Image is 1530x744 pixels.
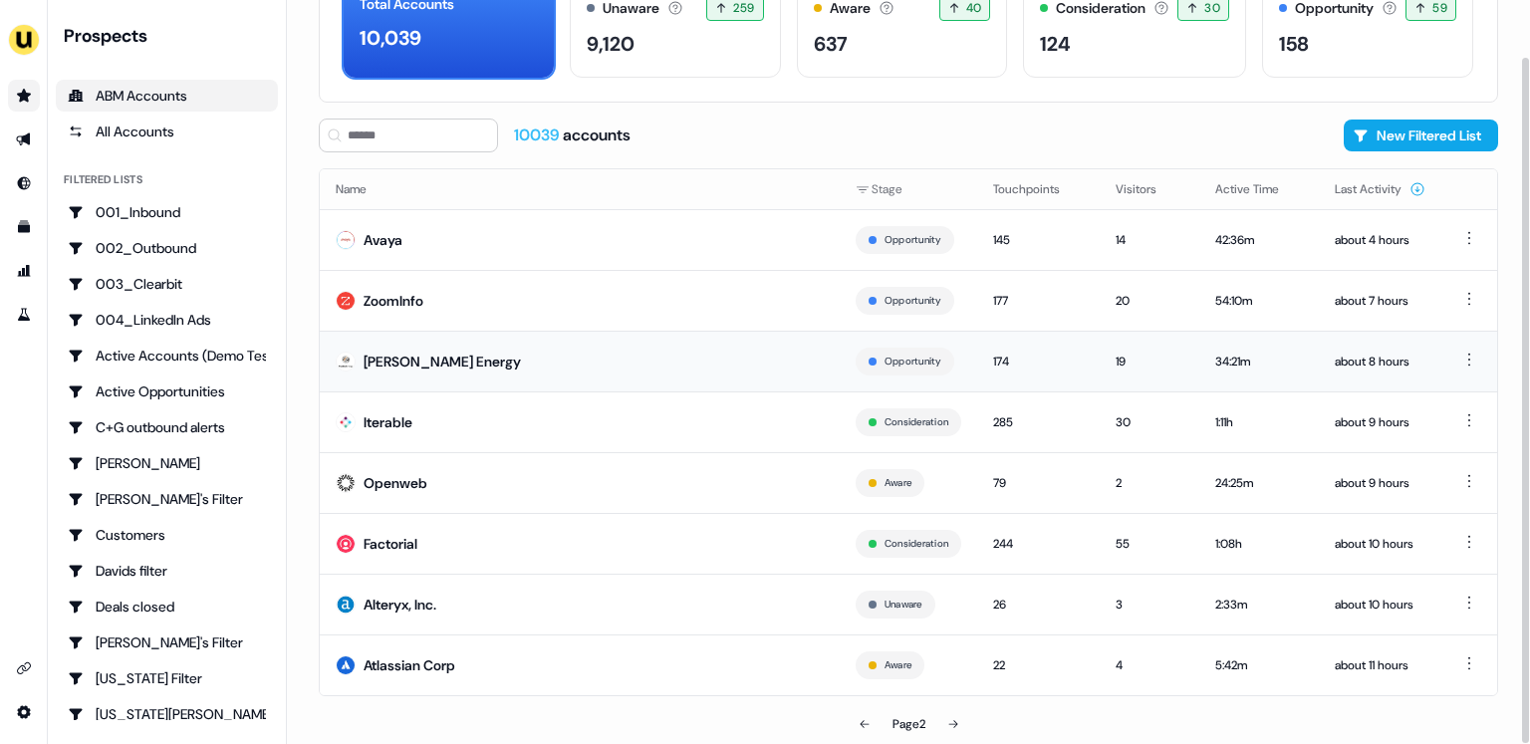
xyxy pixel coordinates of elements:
[56,80,278,112] a: ABM Accounts
[1335,412,1425,432] div: about 9 hours
[56,591,278,622] a: Go to Deals closed
[993,352,1084,372] div: 174
[320,169,840,209] th: Name
[56,375,278,407] a: Go to Active Opportunities
[1215,171,1303,207] button: Active Time
[885,413,948,431] button: Consideration
[885,231,941,249] button: Opportunity
[68,122,266,141] div: All Accounts
[885,474,911,492] button: Aware
[68,86,266,106] div: ABM Accounts
[1215,412,1303,432] div: 1:11h
[1215,534,1303,554] div: 1:08h
[68,597,266,617] div: Deals closed
[1215,655,1303,675] div: 5:42m
[56,555,278,587] a: Go to Davids filter
[1116,171,1180,207] button: Visitors
[56,268,278,300] a: Go to 003_Clearbit
[364,534,417,554] div: Factorial
[56,304,278,336] a: Go to 004_LinkedIn Ads
[1116,595,1183,615] div: 3
[856,179,961,199] div: Stage
[56,232,278,264] a: Go to 002_Outbound
[885,353,941,371] button: Opportunity
[8,255,40,287] a: Go to attribution
[514,124,563,145] span: 10039
[993,230,1084,250] div: 145
[8,652,40,684] a: Go to integrations
[56,340,278,372] a: Go to Active Accounts (Demo Test)
[1116,291,1183,311] div: 20
[8,167,40,199] a: Go to Inbound
[364,473,427,493] div: Openweb
[68,525,266,545] div: Customers
[364,655,455,675] div: Atlassian Corp
[68,668,266,688] div: [US_STATE] Filter
[1335,655,1425,675] div: about 11 hours
[8,696,40,728] a: Go to integrations
[56,519,278,551] a: Go to Customers
[1040,29,1071,59] div: 124
[1116,655,1183,675] div: 4
[1279,29,1309,59] div: 158
[56,626,278,658] a: Go to Geneviève's Filter
[364,291,423,311] div: ZoomInfo
[56,483,278,515] a: Go to Charlotte's Filter
[1335,230,1425,250] div: about 4 hours
[68,238,266,258] div: 002_Outbound
[1116,534,1183,554] div: 55
[1335,534,1425,554] div: about 10 hours
[587,29,635,59] div: 9,120
[993,412,1084,432] div: 285
[68,310,266,330] div: 004_LinkedIn Ads
[1335,352,1425,372] div: about 8 hours
[8,80,40,112] a: Go to prospects
[1215,352,1303,372] div: 34:21m
[1335,291,1425,311] div: about 7 hours
[8,299,40,331] a: Go to experiments
[364,595,436,615] div: Alteryx, Inc.
[814,29,848,59] div: 637
[364,412,412,432] div: Iterable
[1215,230,1303,250] div: 42:36m
[68,381,266,401] div: Active Opportunities
[993,473,1084,493] div: 79
[1116,412,1183,432] div: 30
[885,656,911,674] button: Aware
[68,346,266,366] div: Active Accounts (Demo Test)
[993,291,1084,311] div: 177
[885,535,948,553] button: Consideration
[68,561,266,581] div: Davids filter
[1215,473,1303,493] div: 24:25m
[64,24,278,48] div: Prospects
[1116,352,1183,372] div: 19
[993,655,1084,675] div: 22
[885,596,922,614] button: Unaware
[1215,291,1303,311] div: 54:10m
[68,704,266,724] div: [US_STATE][PERSON_NAME]
[8,124,40,155] a: Go to outbound experience
[56,662,278,694] a: Go to Georgia Filter
[68,202,266,222] div: 001_Inbound
[68,489,266,509] div: [PERSON_NAME]'s Filter
[1344,120,1498,151] button: New Filtered List
[993,595,1084,615] div: 26
[64,171,142,188] div: Filtered lists
[56,698,278,730] a: Go to Georgia Slack
[364,352,521,372] div: [PERSON_NAME] Energy
[1215,595,1303,615] div: 2:33m
[56,116,278,147] a: All accounts
[514,124,631,146] div: accounts
[993,534,1084,554] div: 244
[8,211,40,243] a: Go to templates
[68,453,266,473] div: [PERSON_NAME]
[892,714,925,734] div: Page 2
[360,23,421,53] div: 10,039
[56,411,278,443] a: Go to C+G outbound alerts
[1116,473,1183,493] div: 2
[1335,595,1425,615] div: about 10 hours
[68,417,266,437] div: C+G outbound alerts
[68,632,266,652] div: [PERSON_NAME]'s Filter
[1335,473,1425,493] div: about 9 hours
[885,292,941,310] button: Opportunity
